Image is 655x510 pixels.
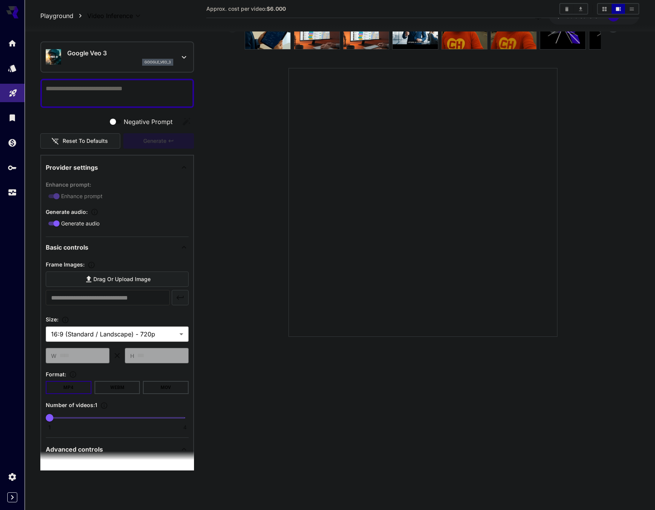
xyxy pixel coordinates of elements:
span: Size : [46,316,58,323]
span: Generate audio [61,219,99,227]
p: Basic controls [46,243,88,252]
span: Number of videos : 1 [46,402,97,408]
div: Show videos in grid viewShow videos in video viewShow videos in list view [597,3,639,15]
span: 16:9 (Standard / Landscape) - 720p [51,330,176,339]
div: Advanced controls [46,440,189,459]
span: Drag or upload image [93,275,151,284]
button: Expand sidebar [7,492,17,502]
label: Drag or upload image [46,272,189,287]
p: google_veo_3 [144,60,171,65]
div: Wallet [8,138,17,147]
div: Playground [8,86,18,95]
button: Specify how many videos to generate in a single request. Each video generation will be charged se... [97,402,111,409]
span: Video Inference [87,11,133,20]
button: MOV [143,381,189,394]
p: Provider settings [46,163,98,172]
span: Approx. cost per video: [206,5,286,12]
p: Advanced controls [46,445,103,454]
button: Choose the file format for the output video. [66,371,80,378]
div: API Keys [8,163,17,172]
span: Format : [46,371,66,378]
b: $6.000 [267,5,286,12]
div: Usage [8,188,17,197]
div: Models [8,63,17,73]
div: Clear videosDownload All [559,3,588,15]
nav: breadcrumb [40,11,87,20]
div: Settings [8,472,17,482]
span: Generate audio : [46,209,88,215]
button: Adjust the dimensions of the generated image by specifying its width and height in pixels, or sel... [58,316,72,324]
div: Home [8,38,17,48]
button: Reset to defaults [40,133,120,149]
a: Playground [40,11,73,20]
button: MP4 [46,381,91,394]
span: Frame Images : [46,261,85,268]
div: Provider settings [46,158,189,177]
div: Basic controls [46,238,189,257]
span: 4 [183,424,187,431]
p: Google Veo 3 [67,48,173,58]
button: WEBM [95,381,140,394]
button: Upload frame images. [85,261,98,269]
span: H [130,351,134,360]
span: 1 [48,424,51,431]
span: W [51,351,56,360]
div: Library [8,113,17,123]
span: Negative Prompt [124,117,172,126]
div: Google Veo 3google_veo_3 [46,45,189,69]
